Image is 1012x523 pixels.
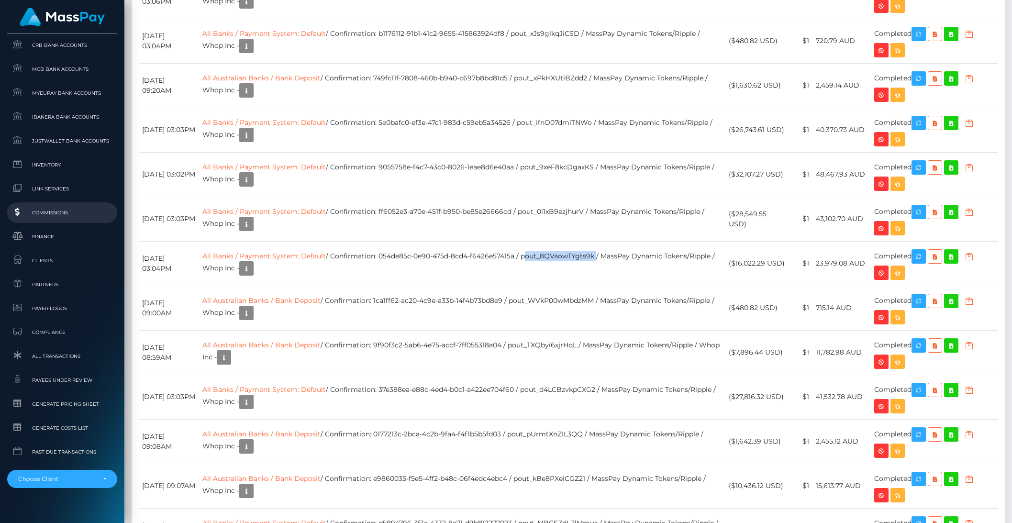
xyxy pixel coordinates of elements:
[812,63,871,108] td: 2,459.14 AUD
[812,197,871,241] td: 43,102.70 AUD
[871,19,998,63] td: Completed
[199,108,725,152] td: / Confirmation: 5e0bafc0-ef3e-47c1-983d-c59eb5a34526 / pout_ifnO07dmiTNWo / MassPay Dynamic Token...
[812,19,871,63] td: 720.79 AUD
[202,207,326,216] a: All Banks / Payment System: Default
[11,183,113,194] span: Link Services
[7,226,117,247] a: Finance
[7,155,117,175] a: Inventory
[139,286,199,330] td: [DATE] 09:00AM
[812,419,871,464] td: 2,455.12 AUD
[7,131,117,151] a: JustWallet Bank Accounts
[7,107,117,127] a: Ibanera Bank Accounts
[199,375,725,419] td: / Confirmation: 37e388ea-e88c-4ed4-b0c1-a422ee704f60 / pout_d4LCBzvkpCXG2 / MassPay Dynamic Token...
[202,118,326,127] a: All Banks / Payment System: Default
[139,375,199,419] td: [DATE] 03:03PM
[202,430,321,438] a: All Australian Banks / Bank Deposit
[11,135,113,146] span: JustWallet Bank Accounts
[11,279,113,290] span: Partners
[11,446,113,457] span: Past Due Transactions
[202,252,326,260] a: All Banks / Payment System: Default
[788,108,812,152] td: $1
[11,423,113,434] span: Generate Costs List
[788,197,812,241] td: $1
[202,296,321,305] a: All Australian Banks / Bank Deposit
[871,286,998,330] td: Completed
[725,286,788,330] td: ($480.82 USD)
[199,419,725,464] td: / Confirmation: 0177213c-2bca-4c2b-9fa4-f4f1b5b5fd03 / pout_pUrmtXnZIL3QQ / MassPay Dynamic Token...
[871,63,998,108] td: Completed
[7,250,117,271] a: Clients
[725,464,788,508] td: ($10,436.12 USD)
[7,59,117,79] a: MCB Bank Accounts
[812,330,871,375] td: 11,782.98 AUD
[725,375,788,419] td: ($27,816.32 USD)
[11,207,113,218] span: Commissions
[725,241,788,286] td: ($16,022.29 USD)
[725,108,788,152] td: ($26,743.61 USD)
[812,464,871,508] td: 15,613.77 AUD
[20,8,105,26] img: MassPay Logo
[725,63,788,108] td: ($1,630.62 USD)
[871,375,998,419] td: Completed
[725,197,788,241] td: ($28,549.55 USD)
[7,298,117,319] a: Payer Logos
[871,464,998,508] td: Completed
[139,419,199,464] td: [DATE] 09:08AM
[202,74,321,82] a: All Australian Banks / Bank Deposit
[11,399,113,410] span: Generate Pricing Sheet
[11,64,113,75] span: MCB Bank Accounts
[7,346,117,367] a: All Transactions
[202,341,321,349] a: All Australian Banks / Bank Deposit
[11,111,113,122] span: Ibanera Bank Accounts
[139,108,199,152] td: [DATE] 03:03PM
[871,152,998,197] td: Completed
[788,241,812,286] td: $1
[7,274,117,295] a: Partners
[812,152,871,197] td: 48,467.93 AUD
[139,19,199,63] td: [DATE] 03:04PM
[788,286,812,330] td: $1
[812,108,871,152] td: 40,370.73 AUD
[11,231,113,242] span: Finance
[7,35,117,56] a: CRB Bank Accounts
[7,442,117,462] a: Past Due Transactions
[7,394,117,414] a: Generate Pricing Sheet
[199,63,725,108] td: / Confirmation: 749fc11f-7808-460b-b940-c697b8bd81d5 / pout_xPkHXUtiBZdd2 / MassPay Dynamic Token...
[11,255,113,266] span: Clients
[871,197,998,241] td: Completed
[812,375,871,419] td: 41,532.78 AUD
[11,88,113,99] span: MyEUPay Bank Accounts
[725,152,788,197] td: ($32,107.27 USD)
[199,464,725,508] td: / Confirmation: e9860035-f5e5-4ff2-b48c-06f4edc4ebc4 / pout_kBe8PXeiCGZ21 / MassPay Dynamic Token...
[7,370,117,390] a: Payees under Review
[725,19,788,63] td: ($480.82 USD)
[788,152,812,197] td: $1
[871,330,998,375] td: Completed
[18,475,95,483] div: Choose Client
[7,178,117,199] a: Link Services
[139,330,199,375] td: [DATE] 08:59AM
[139,63,199,108] td: [DATE] 09:20AM
[139,464,199,508] td: [DATE] 09:07AM
[139,152,199,197] td: [DATE] 03:02PM
[199,286,725,330] td: / Confirmation: 1ca1ff62-ac20-4c9e-a33b-14f4b73bd8e9 / pout_WVkP00wMbdzMM / MassPay Dynamic Token...
[139,241,199,286] td: [DATE] 03:04PM
[725,330,788,375] td: ($7,896.44 USD)
[812,241,871,286] td: 23,979.08 AUD
[812,286,871,330] td: 715.14 AUD
[788,419,812,464] td: $1
[725,419,788,464] td: ($1,642.39 USD)
[202,163,326,171] a: All Banks / Payment System: Default
[202,385,326,394] a: All Banks / Payment System: Default
[7,322,117,343] a: Compliance
[199,330,725,375] td: / Confirmation: 9f90f3c2-5ab6-4e75-accf-7ff055318a04 / pout_TXQbyi6xjrHqL / MassPay Dynamic Token...
[788,464,812,508] td: $1
[871,419,998,464] td: Completed
[788,330,812,375] td: $1
[139,197,199,241] td: [DATE] 03:03PM
[202,474,321,483] a: All Australian Banks / Bank Deposit
[11,303,113,314] span: Payer Logos
[7,202,117,223] a: Commissions
[11,159,113,170] span: Inventory
[11,351,113,362] span: All Transactions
